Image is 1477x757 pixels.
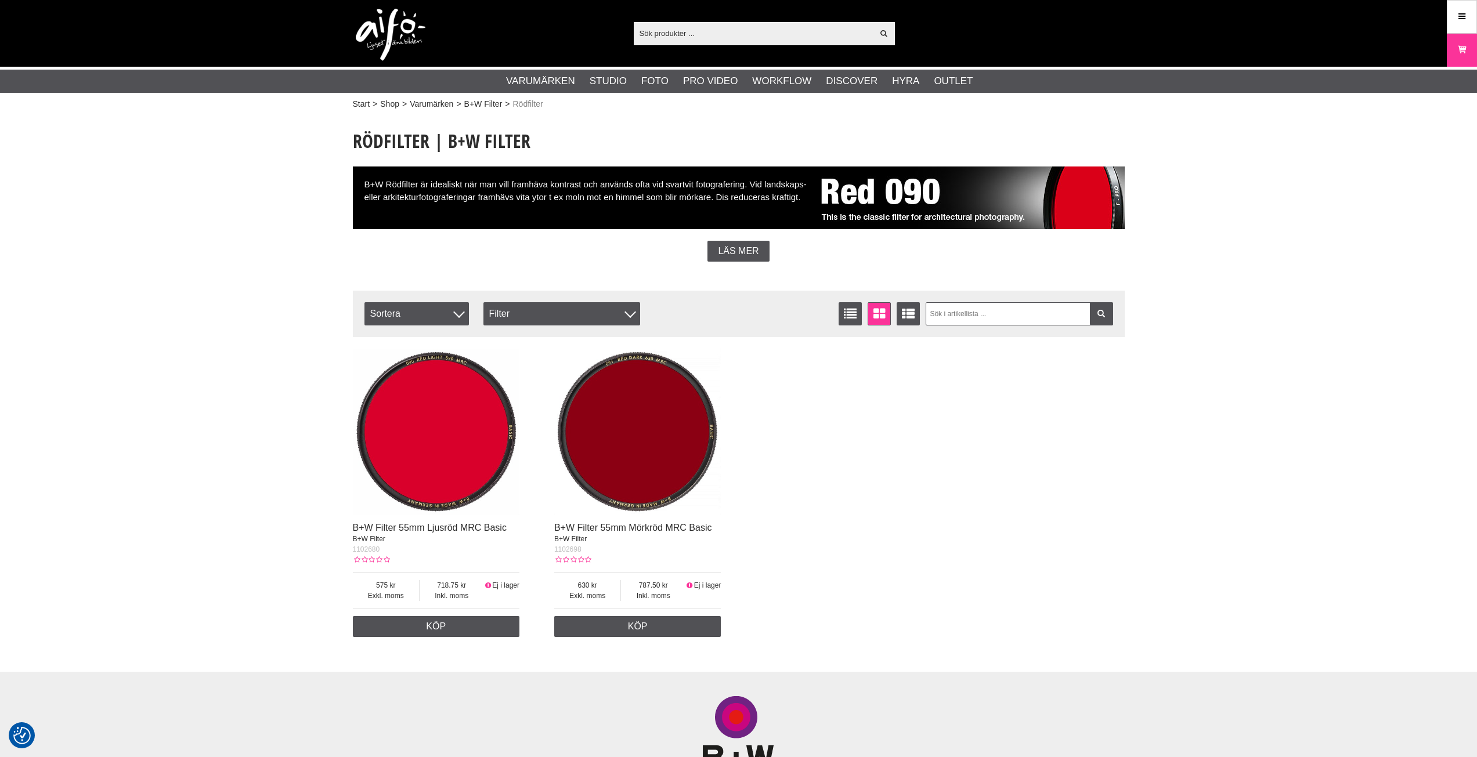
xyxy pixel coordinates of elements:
span: Exkl. moms [554,591,621,601]
span: > [402,98,407,110]
span: Inkl. moms [621,591,685,601]
a: Start [353,98,370,110]
i: Ej i lager [484,581,493,589]
span: Ej i lager [694,581,721,589]
input: Sök produkter ... [634,24,873,42]
img: Revisit consent button [13,727,31,744]
input: Sök i artikellista ... [926,302,1113,325]
div: Kundbetyg: 0 [353,555,390,565]
a: Köp [554,616,721,637]
a: Varumärken [410,98,453,110]
a: Fönstervisning [868,302,891,325]
img: B+W Filter 55mm Mörkröd MRC Basic [554,349,721,516]
span: B+W Filter [554,535,587,543]
a: B+W Filter 55mm Ljusröd MRC Basic [353,523,507,533]
a: Pro Video [683,74,738,89]
img: B+W Filter Ljusröd 090 [811,166,1125,229]
a: B+W Filter 55mm Mörkröd MRC Basic [554,523,712,533]
span: 630 [554,580,621,591]
span: 575 [353,580,420,591]
span: 1102698 [554,545,582,553]
a: Outlet [934,74,973,89]
img: logo.png [356,9,425,61]
span: > [456,98,461,110]
a: Workflow [752,74,811,89]
a: Filtrera [1090,302,1113,325]
button: Samtyckesinställningar [13,725,31,746]
span: Inkl. moms [420,591,484,601]
span: 1102680 [353,545,380,553]
div: B+W Rödfilter är idealiskt när man vill framhäva kontrast och används ofta vid svartvit fotografe... [353,166,1125,229]
a: B+W Filter [464,98,503,110]
a: Varumärken [506,74,575,89]
div: Kundbetyg: 0 [554,555,591,565]
span: Rödfilter [512,98,543,110]
span: > [373,98,377,110]
span: > [505,98,510,110]
img: B+W Filter 55mm Ljusröd MRC Basic [353,349,520,516]
a: Studio [590,74,627,89]
a: Discover [826,74,877,89]
div: Filter [483,302,640,325]
span: Ej i lager [492,581,519,589]
span: B+W Filter [353,535,385,543]
span: 718.75 [420,580,484,591]
span: Exkl. moms [353,591,420,601]
a: Utökad listvisning [897,302,920,325]
a: Hyra [892,74,919,89]
span: Sortera [364,302,469,325]
h1: Rödfilter | B+W Filter [353,128,1125,154]
a: Foto [641,74,669,89]
span: 787.50 [621,580,685,591]
a: Listvisning [839,302,862,325]
span: Läs mer [718,246,759,256]
a: Shop [380,98,399,110]
i: Ej i lager [685,581,694,589]
a: Köp [353,616,520,637]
